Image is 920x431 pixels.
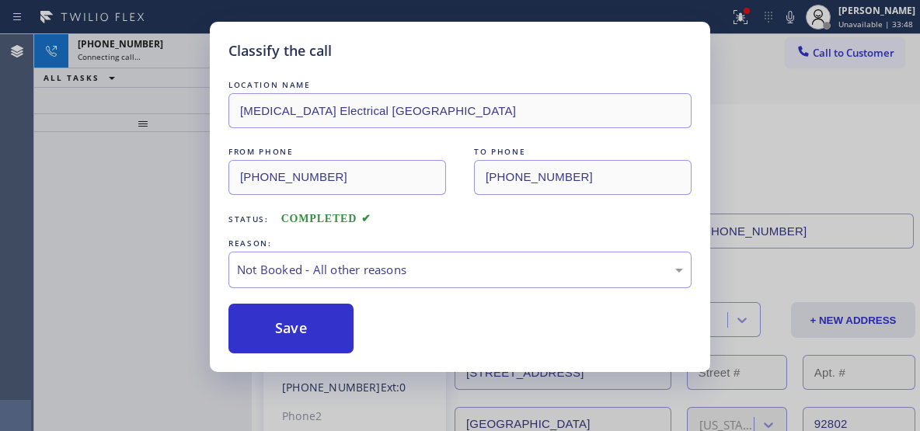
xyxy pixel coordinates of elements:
[474,144,692,160] div: TO PHONE
[228,235,692,252] div: REASON:
[228,304,354,353] button: Save
[228,40,332,61] h5: Classify the call
[228,160,446,195] input: From phone
[474,160,692,195] input: To phone
[237,261,683,279] div: Not Booked - All other reasons
[228,144,446,160] div: FROM PHONE
[281,213,371,224] span: COMPLETED
[228,77,692,93] div: LOCATION NAME
[228,214,269,224] span: Status:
